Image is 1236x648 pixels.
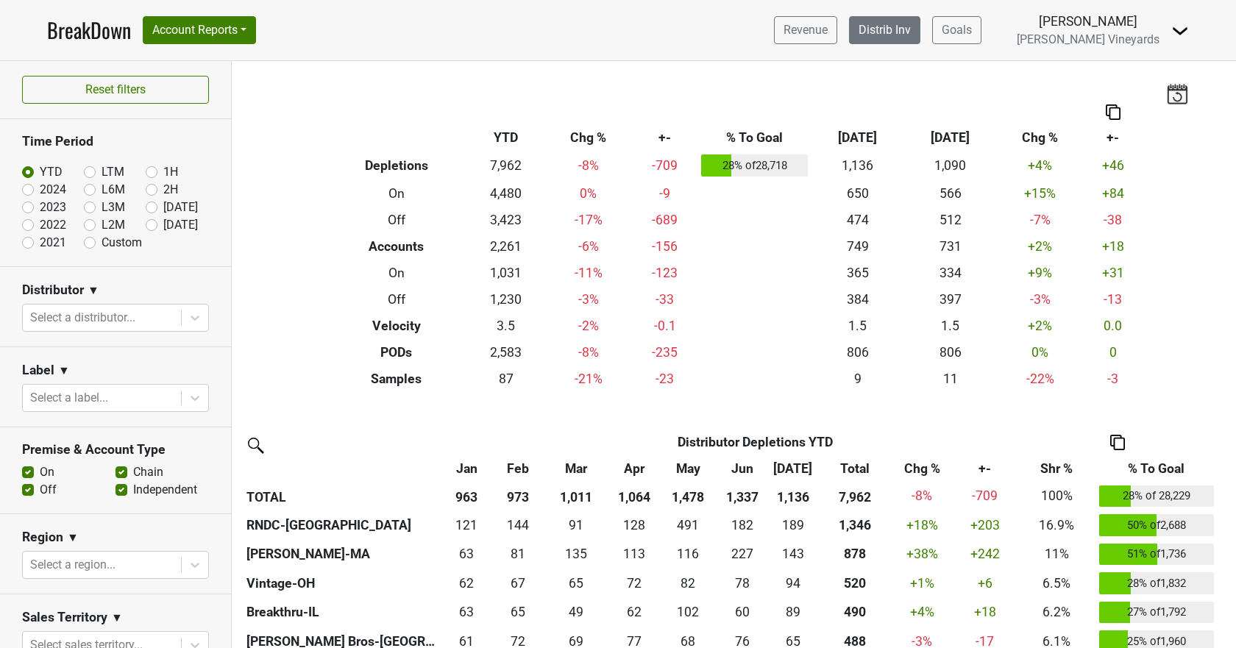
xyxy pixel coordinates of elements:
label: [DATE] [163,216,198,234]
td: 89.167 [767,598,818,627]
td: 65.13 [544,569,609,598]
th: RNDC-[GEOGRAPHIC_DATA] [243,510,441,540]
th: 489.834 [819,598,892,627]
a: Goals [932,16,981,44]
td: -709 [632,151,698,180]
th: Velocity [326,313,467,339]
label: L3M [102,199,125,216]
th: 1345.781 [819,510,892,540]
td: 6.5% [1018,569,1095,598]
td: -23 [632,366,698,392]
td: 397 [904,286,997,313]
div: 91 [547,516,605,535]
th: YTD [467,124,545,151]
div: 49 [547,602,605,622]
td: 80.51 [492,540,543,569]
td: 87 [467,366,545,392]
td: 0 [1084,339,1143,366]
th: [DATE] [811,124,904,151]
label: 2023 [40,199,66,216]
td: +4 % [892,598,952,627]
th: Chg % [997,124,1084,151]
td: 49 [544,598,609,627]
th: Accounts [326,233,467,260]
td: 0 % [997,339,1084,366]
td: +9 % [997,260,1084,286]
td: 82 [660,569,717,598]
td: 1,136 [811,151,904,180]
td: 4,480 [467,180,545,207]
th: Feb: activate to sort column ascending [492,455,543,482]
div: 490 [822,602,888,622]
label: On [40,463,54,481]
th: &nbsp;: activate to sort column ascending [243,455,441,482]
th: 963 [441,482,492,511]
h3: Time Period [22,134,209,149]
h3: Label [22,363,54,378]
label: L6M [102,181,125,199]
label: 2022 [40,216,66,234]
span: -8% [912,488,932,503]
div: 72 [612,574,656,593]
td: 6.2% [1018,598,1095,627]
td: +18 % [892,510,952,540]
td: +38 % [892,540,952,569]
td: 16.9% [1018,510,1095,540]
td: 102.334 [660,598,717,627]
h3: Premise & Account Type [22,442,209,457]
td: -3 [1084,366,1143,392]
th: 520.020 [819,569,892,598]
label: 2021 [40,234,66,252]
a: Distrib Inv [849,16,920,44]
div: +242 [956,544,1015,563]
td: 67.15 [492,569,543,598]
td: 731 [904,233,997,260]
div: 102 [664,602,713,622]
td: 806 [904,339,997,366]
div: 89 [771,602,815,622]
th: 877.840 [819,540,892,569]
th: % To Goal: activate to sort column ascending [1095,455,1218,482]
div: 94 [771,574,815,593]
td: 90.5 [544,510,609,540]
h3: Region [22,530,63,545]
div: 65 [496,602,540,622]
td: 0 % [545,180,632,207]
td: 3.5 [467,313,545,339]
td: 2,261 [467,233,545,260]
div: +18 [956,602,1015,622]
div: 227 [720,544,764,563]
span: ▼ [58,362,70,380]
th: Jul: activate to sort column ascending [767,455,818,482]
td: -123 [632,260,698,286]
td: 9 [811,366,904,392]
th: +-: activate to sort column ascending [952,455,1018,482]
td: 2,583 [467,339,545,366]
td: 65.083 [492,598,543,627]
th: PODs [326,339,467,366]
td: 63.41 [441,540,492,569]
td: 1,031 [467,260,545,286]
button: Account Reports [143,16,256,44]
td: 384 [811,286,904,313]
th: +- [632,124,698,151]
td: +2 % [997,313,1084,339]
div: 82 [664,574,713,593]
img: Dropdown Menu [1171,22,1189,40]
div: 1,346 [822,516,888,535]
th: Chg % [545,124,632,151]
th: Vintage-OH [243,569,441,598]
td: 650 [811,180,904,207]
td: +84 [1084,180,1143,207]
td: -33 [632,286,698,313]
td: +18 [1084,233,1143,260]
div: 81 [496,544,540,563]
label: Off [40,481,57,499]
div: 62 [612,602,656,622]
td: -7 % [997,207,1084,233]
td: 93.56 [767,569,818,598]
td: 1,090 [904,151,997,180]
div: 62 [444,574,489,593]
img: Copy to clipboard [1110,435,1125,450]
img: filter [243,432,266,456]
